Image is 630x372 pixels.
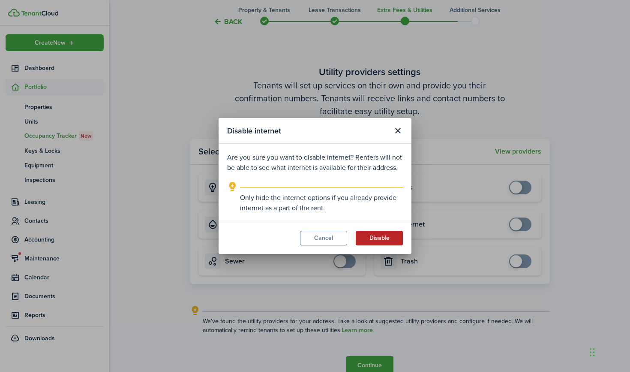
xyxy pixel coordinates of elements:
[587,331,630,372] iframe: Chat Widget
[240,193,403,213] explanation-description: Only hide the internet options if you already provide internet as a part of the rent.
[300,231,347,245] button: Cancel
[356,231,403,245] button: Disable
[227,122,388,139] modal-title: Disable internet
[590,339,595,365] div: Drag
[390,124,405,138] button: Close modal
[227,181,238,192] i: outline
[227,152,403,173] p: Are you sure you want to disable internet? Renters will not be able to see what internet is avail...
